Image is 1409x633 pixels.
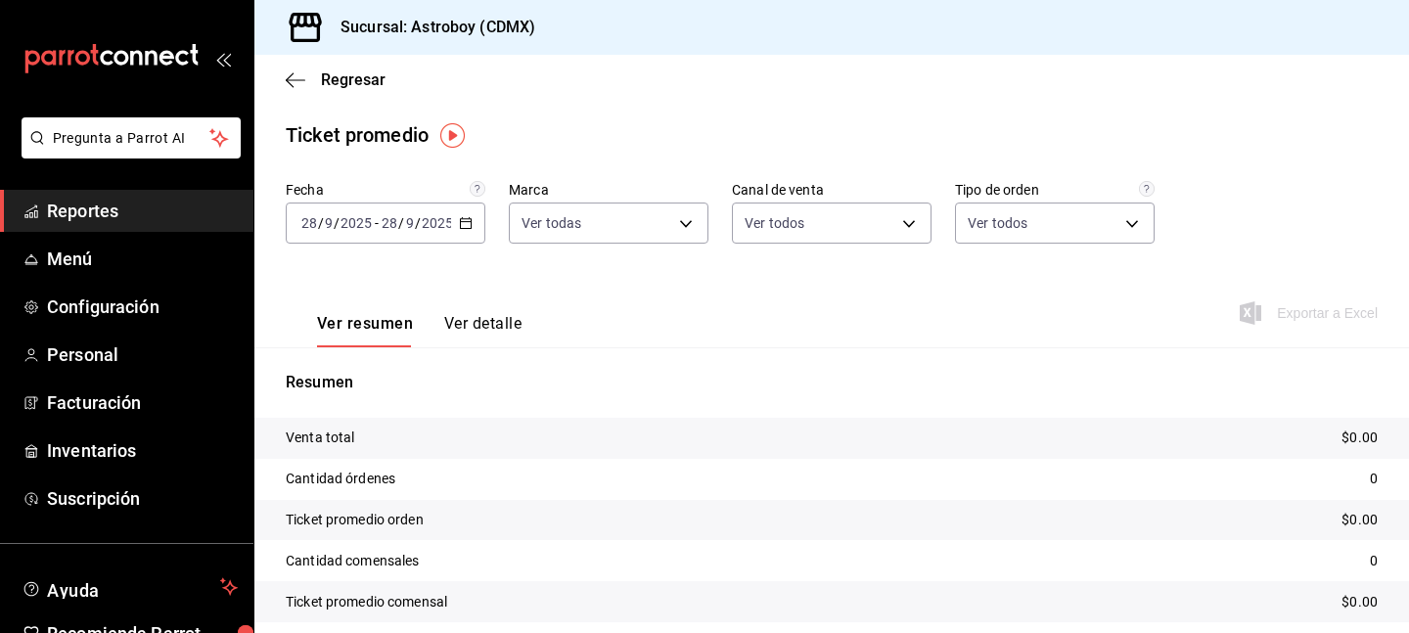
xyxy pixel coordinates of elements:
span: Ayuda [47,575,212,599]
p: 0 [1370,469,1378,489]
button: Ver resumen [317,314,413,347]
span: Personal [47,341,238,368]
span: / [318,215,324,231]
span: Pregunta a Parrot AI [53,128,210,149]
input: ---- [421,215,454,231]
label: Marca [509,183,708,197]
span: Suscripción [47,485,238,512]
span: Regresar [321,70,386,89]
p: $0.00 [1341,428,1378,448]
a: Pregunta a Parrot AI [14,142,241,162]
span: Ver todos [968,213,1027,233]
button: Ver detalle [444,314,522,347]
p: $0.00 [1341,510,1378,530]
span: Facturación [47,389,238,416]
label: Fecha [286,183,485,197]
p: Ticket promedio orden [286,510,424,530]
h3: Sucursal: Astroboy (CDMX) [325,16,535,39]
p: Cantidad órdenes [286,469,395,489]
span: Ver todas [522,213,581,233]
div: Ticket promedio [286,120,429,150]
div: navigation tabs [317,314,522,347]
button: open_drawer_menu [215,51,231,67]
span: Configuración [47,294,238,320]
span: Menú [47,246,238,272]
p: 0 [1370,551,1378,571]
p: Venta total [286,428,354,448]
label: Tipo de orden [955,183,1155,197]
button: Regresar [286,70,386,89]
svg: Todas las órdenes contabilizan 1 comensal a excepción de órdenes de mesa con comensales obligator... [1139,181,1155,197]
span: / [398,215,404,231]
input: -- [381,215,398,231]
span: Inventarios [47,437,238,464]
span: / [415,215,421,231]
p: Ticket promedio comensal [286,592,447,612]
input: -- [405,215,415,231]
input: ---- [340,215,373,231]
span: - [375,215,379,231]
svg: Información delimitada a máximo 62 días. [470,181,485,197]
label: Canal de venta [732,183,932,197]
button: Pregunta a Parrot AI [22,117,241,158]
input: -- [324,215,334,231]
span: / [334,215,340,231]
p: Resumen [286,371,1378,394]
p: Cantidad comensales [286,551,420,571]
span: Reportes [47,198,238,224]
p: $0.00 [1341,592,1378,612]
img: Tooltip marker [440,123,465,148]
span: Ver todos [745,213,804,233]
input: -- [300,215,318,231]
